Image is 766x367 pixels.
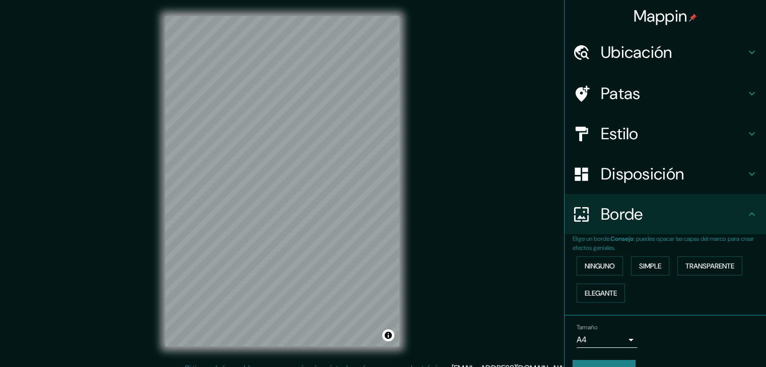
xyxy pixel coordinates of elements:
font: Elige un borde. [573,235,610,243]
font: Patas [601,83,641,104]
font: Borde [601,204,643,225]
iframe: Lanzador de widgets de ayuda [676,328,755,356]
font: Simple [639,261,661,270]
button: Activar o desactivar atribución [382,329,394,341]
button: Elegante [577,284,625,303]
button: Transparente [677,256,742,276]
font: Mappin [634,6,687,27]
div: Patas [565,73,766,114]
font: Ninguno [585,261,615,270]
div: Disposición [565,154,766,194]
div: Estilo [565,114,766,154]
font: Consejo [610,235,634,243]
font: Elegante [585,289,617,298]
button: Ninguno [577,256,623,276]
font: A4 [577,334,587,345]
font: Transparente [685,261,734,270]
div: Borde [565,194,766,234]
font: Ubicación [601,42,672,63]
div: Ubicación [565,32,766,72]
font: Tamaño [577,323,597,331]
div: A4 [577,332,637,348]
img: pin-icon.png [689,14,697,22]
button: Simple [631,256,669,276]
font: : puedes opacar las capas del marco para crear efectos geniales. [573,235,754,252]
font: Disposición [601,163,684,185]
canvas: Mapa [165,16,399,346]
font: Estilo [601,123,639,144]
